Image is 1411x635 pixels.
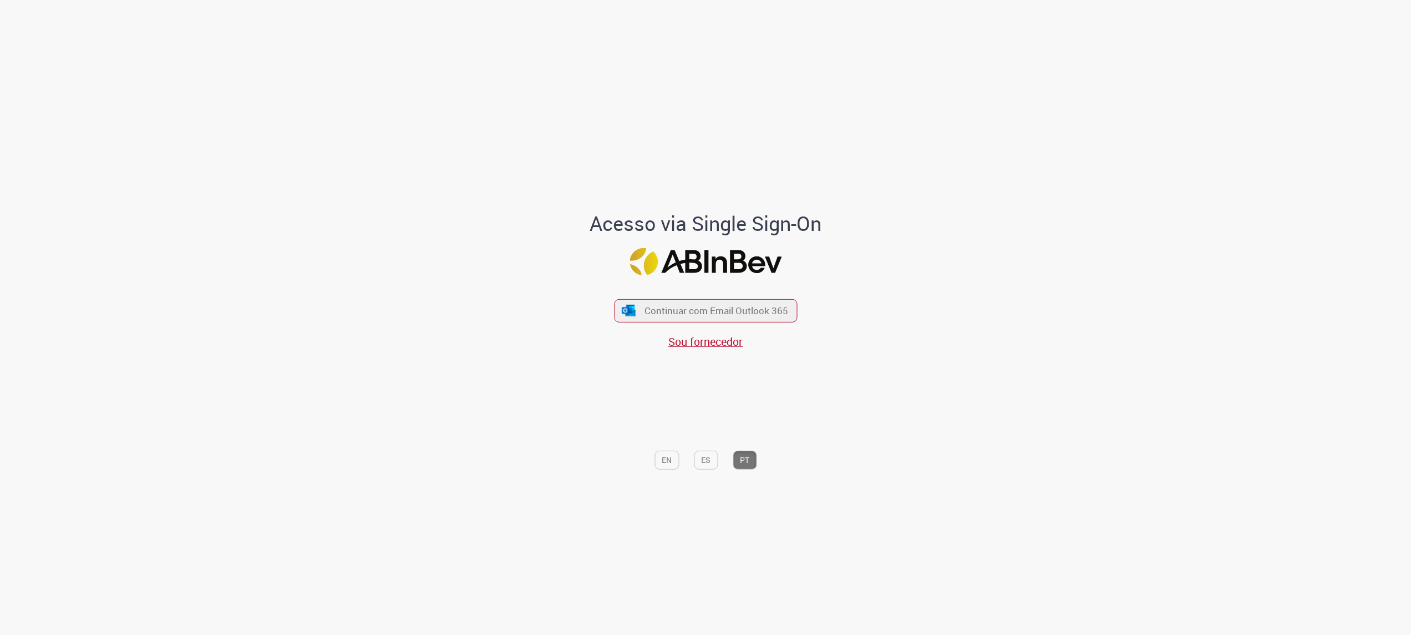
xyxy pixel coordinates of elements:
img: Logo ABInBev [630,248,781,275]
button: PT [733,451,757,470]
a: Sou fornecedor [668,334,743,349]
button: EN [654,451,679,470]
span: Continuar com Email Outlook 365 [644,304,788,317]
button: ícone Azure/Microsoft 360 Continuar com Email Outlook 365 [614,299,797,322]
button: ES [694,451,718,470]
h1: Acesso via Single Sign-On [552,213,860,235]
img: ícone Azure/Microsoft 360 [621,305,637,316]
